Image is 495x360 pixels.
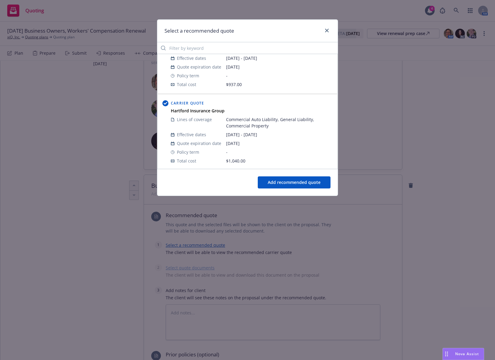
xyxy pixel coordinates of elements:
span: $1,040.00 [226,158,245,164]
span: Quote expiration date [177,140,221,146]
span: Commercial Auto Liability, General Liability, Commercial Property [226,116,333,129]
button: Add recommended quote [258,176,331,188]
span: Policy term [177,72,199,79]
span: Total cost [177,158,196,164]
span: Effective dates [177,131,206,138]
span: Effective dates [177,55,206,61]
span: $937.00 [226,82,242,87]
span: [DATE] - [DATE] [226,55,333,61]
span: [DATE] [226,140,333,146]
button: Nova Assist [442,348,484,360]
h1: Select a recommended quote [164,27,234,35]
span: Policy term [177,149,199,155]
a: close [323,27,331,34]
span: Carrier Quote [171,101,204,106]
span: [DATE] [226,64,333,70]
span: - [226,149,333,155]
span: [DATE] - [DATE] [226,131,333,138]
strong: Hartford Insurance Group [171,108,225,114]
span: Quote expiration date [177,64,221,70]
span: Total cost [177,81,196,88]
div: Drag to move [443,348,450,360]
span: Lines of coverage [177,116,212,123]
span: - [226,72,333,79]
input: Filter by keyword [157,42,338,54]
span: Nova Assist [455,351,479,356]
